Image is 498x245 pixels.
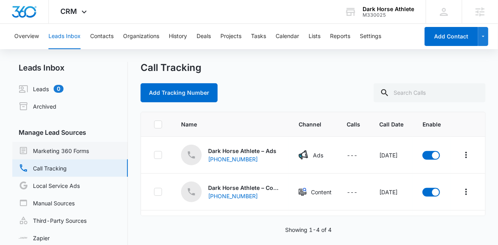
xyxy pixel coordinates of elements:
button: Leads Inbox [48,24,81,49]
span: Name [181,120,280,128]
p: Showing 1-4 of 4 [285,226,332,234]
span: Enable [423,120,441,128]
h2: Leads Inbox [12,62,128,74]
a: Marketing 360 Forms [19,146,89,155]
button: Tasks [251,24,266,49]
img: tab_domain_overview_orange.svg [21,46,28,52]
button: Overflow Menu [460,186,473,198]
img: Ads [299,150,308,160]
div: account name [363,6,414,12]
h1: Call Tracking [141,62,201,74]
button: Overview [14,24,39,49]
img: website_grey.svg [13,21,19,27]
button: Contacts [90,24,114,49]
div: [PHONE_NUMBER] [208,192,272,200]
div: [DATE] [379,151,403,159]
div: Domain: [DOMAIN_NAME] [21,21,87,27]
p: Ads [313,151,323,159]
a: [PHONE_NUMBER] [208,192,280,200]
button: Overflow Menu [460,149,473,161]
a: Archived [19,101,56,111]
button: Settings [360,24,381,49]
div: Keywords by Traffic [88,47,134,52]
a: Zapier [19,234,50,242]
span: --- [347,152,357,159]
img: Content [299,188,306,195]
button: Add Contact [425,27,478,46]
a: Call Tracking [19,163,67,173]
button: Add Tracking Number [141,83,218,102]
span: Channel [299,120,328,128]
a: Manual Sources [19,198,75,208]
button: Organizations [123,24,159,49]
span: CRM [61,7,77,15]
a: [PHONE_NUMBER] [208,155,276,163]
div: [DATE] [379,188,403,196]
span: Calls [347,120,360,128]
h3: Manage Lead Sources [12,128,128,137]
div: v 4.0.25 [22,13,39,19]
div: Domain Overview [30,47,71,52]
div: [PHONE_NUMBER] [208,155,268,163]
div: account id [363,12,414,18]
input: Search Calls [374,83,486,102]
span: Call Date [379,120,403,128]
p: Content [311,188,328,196]
a: Third-Party Sources [19,216,87,225]
a: Leads0 [19,84,64,94]
span: --- [347,189,357,195]
img: logo_orange.svg [13,13,19,19]
button: Calendar [276,24,299,49]
button: Deals [197,24,211,49]
button: Projects [220,24,241,49]
button: Reports [330,24,350,49]
p: Dark Horse Athlete – Ads [208,147,276,155]
p: Dark Horse Athlete – Content [208,184,280,192]
a: Local Service Ads [19,181,80,190]
button: Lists [309,24,320,49]
button: History [169,24,187,49]
img: tab_keywords_by_traffic_grey.svg [79,46,85,52]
